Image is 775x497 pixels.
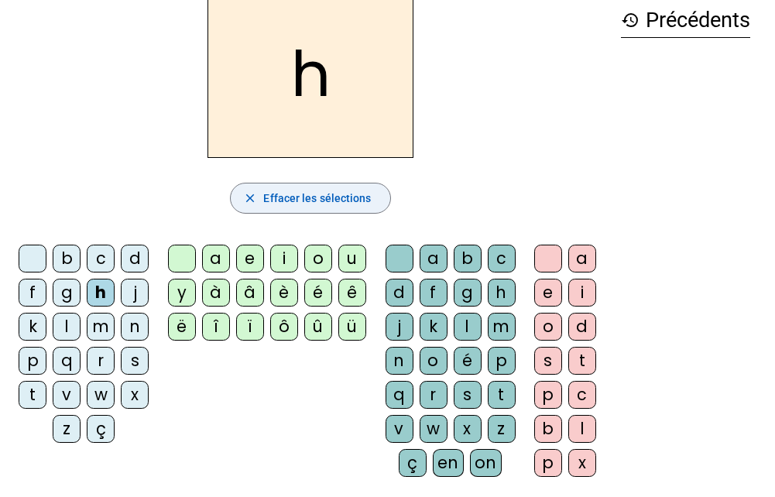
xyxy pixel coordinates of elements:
div: d [568,313,596,341]
div: î [202,313,230,341]
div: r [87,347,115,375]
div: l [454,313,482,341]
div: x [568,449,596,477]
div: f [420,279,448,307]
div: h [488,279,516,307]
div: v [53,381,81,409]
div: ë [168,313,196,341]
h3: Précédents [621,3,750,38]
div: d [121,245,149,272]
div: w [87,381,115,409]
div: q [386,381,413,409]
div: m [488,313,516,341]
div: é [304,279,332,307]
div: p [534,381,562,409]
div: i [568,279,596,307]
div: ï [236,313,264,341]
div: p [19,347,46,375]
div: z [53,415,81,443]
div: ê [338,279,366,307]
div: en [433,449,464,477]
div: i [270,245,298,272]
div: s [534,347,562,375]
div: k [420,313,448,341]
div: o [304,245,332,272]
div: j [386,313,413,341]
div: n [386,347,413,375]
div: l [53,313,81,341]
div: d [386,279,413,307]
div: g [454,279,482,307]
div: b [53,245,81,272]
div: à [202,279,230,307]
div: ü [338,313,366,341]
mat-icon: close [243,191,257,205]
div: ô [270,313,298,341]
div: b [454,245,482,272]
div: f [19,279,46,307]
div: s [121,347,149,375]
div: on [470,449,502,477]
div: g [53,279,81,307]
div: b [534,415,562,443]
div: t [568,347,596,375]
div: a [568,245,596,272]
div: a [202,245,230,272]
div: l [568,415,596,443]
div: é [454,347,482,375]
div: c [568,381,596,409]
div: e [534,279,562,307]
div: â [236,279,264,307]
div: x [121,381,149,409]
div: n [121,313,149,341]
div: s [454,381,482,409]
div: ç [87,415,115,443]
div: p [488,347,516,375]
div: q [53,347,81,375]
div: è [270,279,298,307]
div: u [338,245,366,272]
div: o [534,313,562,341]
div: m [87,313,115,341]
div: h [87,279,115,307]
div: t [488,381,516,409]
div: w [420,415,448,443]
div: j [121,279,149,307]
div: c [488,245,516,272]
div: û [304,313,332,341]
div: v [386,415,413,443]
mat-icon: history [621,11,640,29]
div: c [87,245,115,272]
div: e [236,245,264,272]
div: ç [399,449,427,477]
div: r [420,381,448,409]
div: x [454,415,482,443]
div: o [420,347,448,375]
span: Effacer les sélections [263,189,371,207]
div: t [19,381,46,409]
div: a [420,245,448,272]
div: k [19,313,46,341]
button: Effacer les sélections [230,183,390,214]
div: z [488,415,516,443]
div: p [534,449,562,477]
div: y [168,279,196,307]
